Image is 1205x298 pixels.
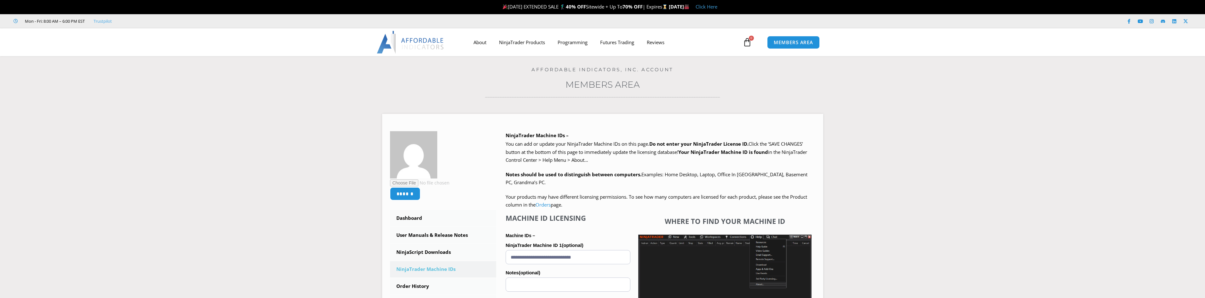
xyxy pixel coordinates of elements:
a: Trustpilot [94,17,112,25]
a: 0 [733,33,761,51]
b: Do not enter your NinjaTrader License ID. [649,141,749,147]
a: Futures Trading [594,35,640,50]
nav: Menu [467,35,741,50]
span: Your products may have different licensing permissions. To see how many computers are licensed fo... [506,194,807,208]
span: Examples: Home Desktop, Laptop, Office In [GEOGRAPHIC_DATA], Basement PC, Grandma’s PC. [506,171,807,186]
span: [DATE] EXTENDED SALE 🏌️‍♂️ Sitewide + Up To | Expires [501,3,669,10]
img: 🎉 [503,4,508,9]
a: NinjaTrader Products [493,35,551,50]
strong: Your NinjaTrader Machine ID is found [678,149,768,155]
strong: 40% OFF [566,3,586,10]
img: LogoAI | Affordable Indicators – NinjaTrader [377,31,445,54]
a: Order History [390,278,496,295]
a: Affordable Indicators, Inc. Account [531,67,674,73]
h4: Where to find your Machine ID [638,217,812,225]
span: MEMBERS AREA [774,40,813,45]
img: ade6ff0cf345d6a9c513b9b7295d958a1230850d1c2c99339c3421197aafb809 [390,131,437,178]
strong: Notes should be used to distinguish between computers. [506,171,641,178]
a: Dashboard [390,210,496,226]
a: Programming [551,35,594,50]
a: Members Area [565,79,640,90]
span: Mon - Fri: 8:00 AM – 6:00 PM EST [23,17,85,25]
a: Click Here [696,3,717,10]
span: Click the ‘SAVE CHANGES’ button at the bottom of this page to immediately update the licensing da... [506,141,807,163]
label: NinjaTrader Machine ID 1 [506,241,630,250]
strong: Machine IDs – [506,233,535,238]
a: NinjaScript Downloads [390,244,496,260]
span: 0 [749,36,754,41]
img: 🏭 [684,4,689,9]
a: About [467,35,493,50]
h4: Machine ID Licensing [506,214,630,222]
a: Orders [536,202,551,208]
img: ⌛ [663,4,667,9]
span: (optional) [562,242,583,248]
strong: [DATE] [669,3,689,10]
b: NinjaTrader Machine IDs – [506,132,569,138]
a: NinjaTrader Machine IDs [390,261,496,278]
label: Notes [506,268,630,278]
strong: 70% OFF [623,3,643,10]
span: You can add or update your NinjaTrader Machine IDs on this page. [506,141,649,147]
a: MEMBERS AREA [767,36,820,49]
a: Reviews [640,35,671,50]
a: User Manuals & Release Notes [390,227,496,243]
span: (optional) [519,270,540,275]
